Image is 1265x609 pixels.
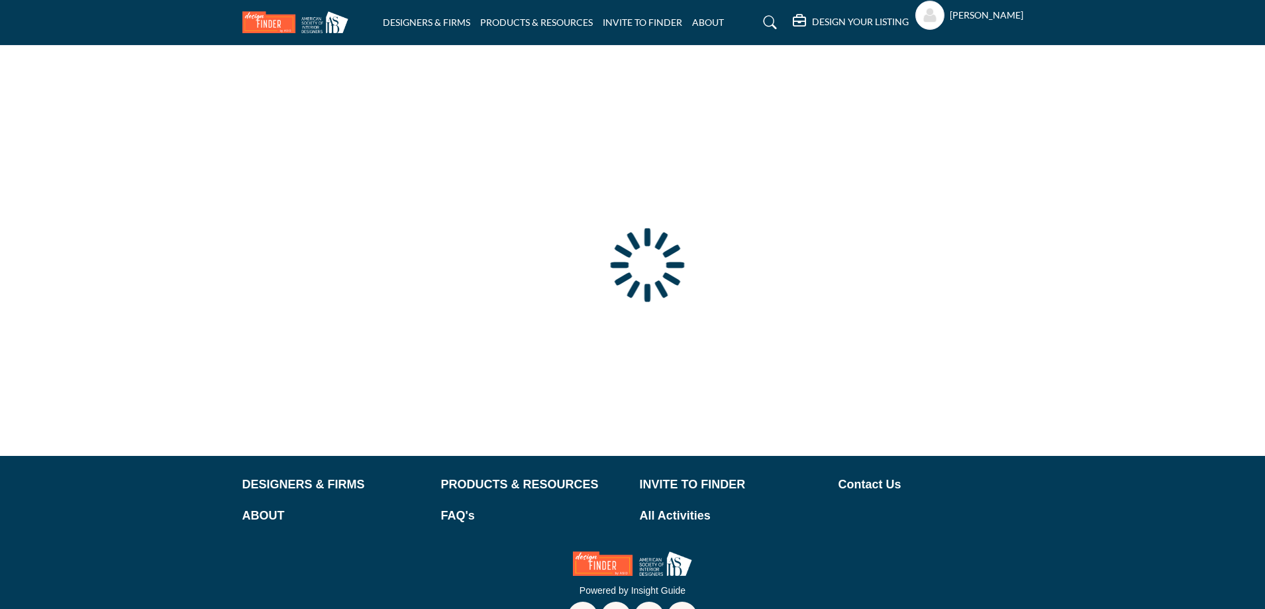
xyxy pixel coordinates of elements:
[915,1,944,30] button: Show hide supplier dropdown
[480,17,593,28] a: PRODUCTS & RESOURCES
[603,17,682,28] a: INVITE TO FINDER
[838,476,1023,494] a: Contact Us
[573,551,692,576] img: No Site Logo
[441,476,626,494] a: PRODUCTS & RESOURCES
[640,507,825,525] a: All Activities
[750,12,785,33] a: Search
[950,9,1023,22] h5: [PERSON_NAME]
[580,585,685,596] a: Powered by Insight Guide
[812,16,909,28] h5: DESIGN YOUR LISTING
[640,476,825,494] a: INVITE TO FINDER
[242,476,427,494] a: DESIGNERS & FIRMS
[242,11,355,33] img: Site Logo
[793,15,909,30] div: DESIGN YOUR LISTING
[242,507,427,525] a: ABOUT
[692,17,724,28] a: ABOUT
[383,17,470,28] a: DESIGNERS & FIRMS
[441,507,626,525] a: FAQ's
